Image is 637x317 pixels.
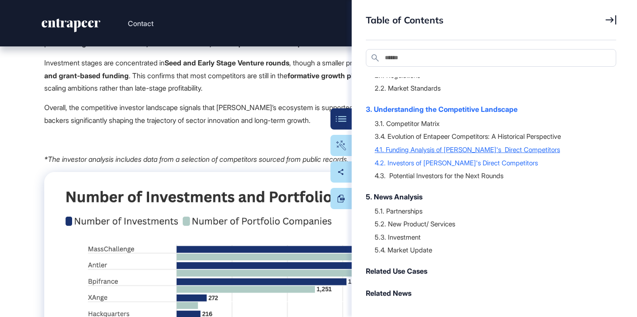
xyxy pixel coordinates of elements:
div: Related News [366,288,607,298]
div: 3. Understanding the Competitive Landscape [366,104,607,115]
div: 5.4. Market Update [375,245,607,254]
div: Related Use Cases [366,266,607,276]
div: 2.2. Market Standards [375,84,607,92]
div: 4.3. Potential Investors for the Next Rounds [375,171,607,180]
span: Table of Contents [366,14,444,26]
div: 5.1. Partnerships [375,206,607,215]
div: 5.2. New Product/ Services [375,219,607,228]
div: 5. News Analysis [366,191,607,202]
span: *The investor analysis includes data from a selection of competitors sourced from public records. [44,155,349,164]
a: entrapeer-logo [41,19,101,35]
div: 3.4. Evolution of Entapeer Competitors: A Historical Perspective [375,132,607,141]
div: 4.2. Investors of [PERSON_NAME]'s Direct Competitors [375,158,607,167]
strong: late-stage, convertible note, debt, and grant-based funding [44,58,584,80]
div: 3.1. Competitor Matrix [375,119,607,128]
p: Overall, the competitive investor landscape signals that [PERSON_NAME]’s ecosystem is supported b... [44,101,593,127]
strong: formative growth phase [288,71,367,80]
p: Investment stages are concentrated in , though a smaller proportion of investors also participate... [44,57,593,95]
div: 5.3. Investment [375,233,607,241]
strong: Seed and Early Stage Venture rounds [165,58,289,67]
div: 4.1. Funding Analysis of [PERSON_NAME]'s Direct Competitors [375,145,607,154]
button: Contact [128,18,153,29]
